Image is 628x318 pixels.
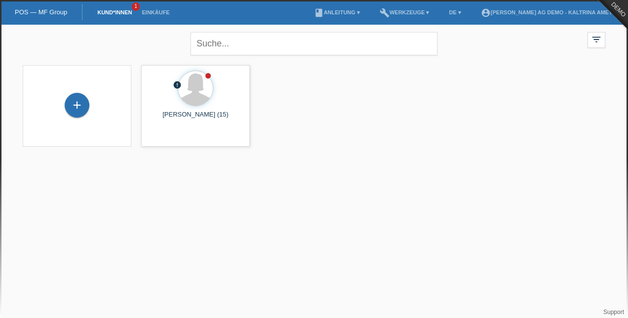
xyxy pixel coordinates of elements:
a: DE ▾ [444,9,466,15]
a: Einkäufe [137,9,174,15]
i: build [380,8,390,18]
input: Suche... [191,32,437,55]
a: bookAnleitung ▾ [309,9,365,15]
span: 1 [132,2,140,11]
a: Support [603,309,624,316]
i: error [173,80,182,89]
i: filter_list [591,34,602,45]
a: Kund*innen [92,9,137,15]
div: Unbestätigt, in Bearbeitung [173,80,182,91]
a: buildWerkzeuge ▾ [375,9,434,15]
a: account_circle[PERSON_NAME] AG Demo - Kaltrina Ameti ▾ [476,9,623,15]
div: [PERSON_NAME] (15) [149,111,242,126]
i: book [314,8,324,18]
div: Kund*in hinzufügen [65,97,89,114]
i: account_circle [481,8,491,18]
a: POS — MF Group [15,8,67,16]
